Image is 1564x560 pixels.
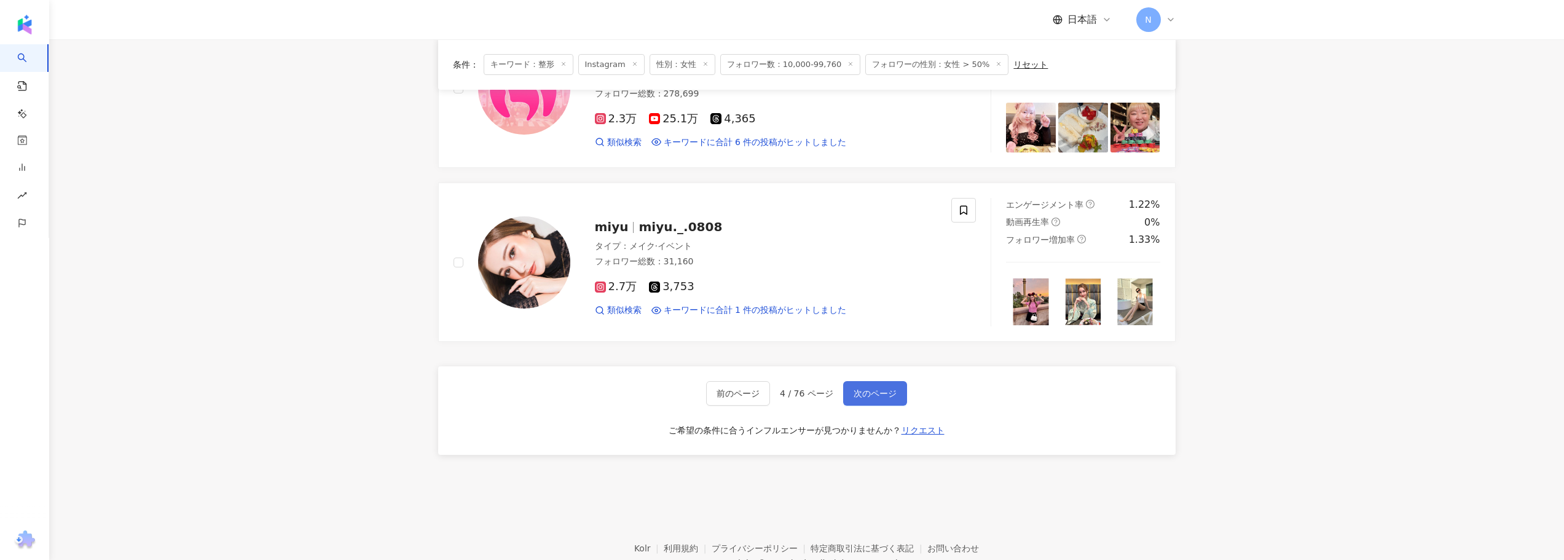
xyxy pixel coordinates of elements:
a: 類似検索 [595,136,642,149]
span: 類似検索 [607,304,642,317]
img: post-image [1110,277,1160,327]
span: フォロワーの性別：女性 > 50% [865,54,1008,75]
a: お問い合わせ [927,543,979,553]
a: Kolr [634,543,664,553]
span: 次のページ [854,388,897,398]
span: 類似検索 [607,136,642,149]
span: 2.3万 [595,112,637,125]
span: 条件 ： [453,60,479,69]
img: post-image [1006,103,1056,152]
div: 1.22% [1129,198,1160,211]
a: キーワードに合計 1 件の投稿がヒットしました [651,304,847,317]
span: · [655,241,658,251]
span: question-circle [1051,218,1060,226]
a: 特定商取引法に基づく表記 [811,543,927,553]
div: 0% [1144,216,1160,229]
img: post-image [1058,277,1108,327]
span: miyu [595,219,629,234]
span: フォロワー数：10,000-99,760 [720,54,861,75]
div: タイプ ： [595,240,937,253]
span: 4,365 [710,112,756,125]
span: リクエスト [902,425,945,435]
span: メイク [629,241,655,251]
a: キーワードに合計 6 件の投稿がヒットしました [651,136,847,149]
span: イベント [658,241,692,251]
span: 4 / 76 ページ [780,388,833,398]
img: post-image [1006,277,1056,327]
button: 前のページ [706,381,770,406]
a: プライバシーポリシー [712,543,811,553]
a: KOL Avatarmiyumiyu._.0808タイプ：メイク·イベントフォロワー総数：31,1602.7万3,753類似検索キーワードに合計 1 件の投稿がヒットしましたエンゲージメント率q... [438,183,1176,342]
div: 1.33% [1129,233,1160,246]
a: 利用規約 [664,543,712,553]
a: 類似検索 [595,304,642,317]
div: ご希望の条件に合うインフルエンサーが見つかりませんか？ [669,425,901,437]
span: キーワードに合計 1 件の投稿がヒットしました [664,304,847,317]
span: Instagram [578,54,645,75]
span: rise [17,183,27,211]
div: フォロワー総数 ： 31,160 [595,256,937,268]
span: 2.7万 [595,280,637,293]
img: logo icon [15,15,34,34]
span: 前のページ [717,388,760,398]
img: post-image [1058,103,1108,152]
a: search [17,44,42,177]
div: フォロワー総数 ： 278,699 [595,88,937,100]
button: 次のページ [843,381,907,406]
span: 25.1万 [649,112,698,125]
img: post-image [1110,103,1160,152]
button: リクエスト [901,420,945,440]
span: 3,753 [649,280,694,293]
img: chrome extension [13,530,37,550]
div: リセット [1013,60,1048,69]
span: 動画再生率 [1006,217,1049,227]
span: miyu._.0808 [639,219,722,234]
img: KOL Avatar [478,216,570,309]
span: 性別：女性 [650,54,715,75]
span: question-circle [1086,200,1094,208]
span: キーワード：整形 [484,54,573,75]
span: エンゲージメント率 [1006,200,1083,210]
span: N [1145,13,1151,26]
span: フォロワー増加率 [1006,235,1075,245]
span: question-circle [1077,235,1086,243]
span: キーワードに合計 6 件の投稿がヒットしました [664,136,847,149]
span: 日本語 [1067,13,1097,26]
